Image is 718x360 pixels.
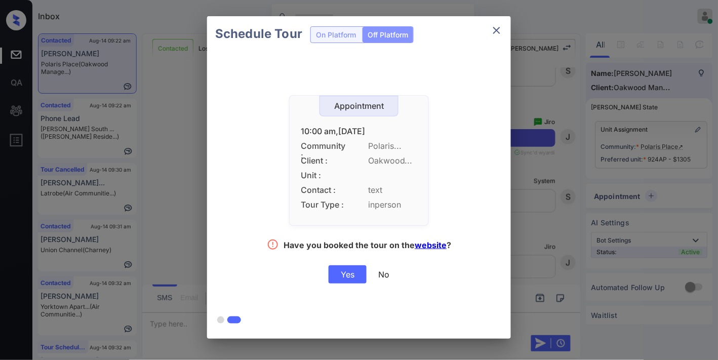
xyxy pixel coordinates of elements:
button: close [487,20,507,41]
div: Yes [329,265,367,284]
div: No [378,269,389,279]
span: inperson [368,200,417,210]
span: Polaris... [368,141,417,151]
div: Have you booked the tour on the ? [284,240,452,253]
span: Community : [301,141,346,151]
span: Client : [301,156,346,166]
a: website [415,240,447,250]
span: Tour Type : [301,200,346,210]
span: Oakwood... [368,156,417,166]
div: 10:00 am,[DATE] [301,127,417,136]
div: Appointment [320,101,398,111]
h2: Schedule Tour [207,16,310,52]
span: Contact : [301,185,346,195]
span: Unit : [301,171,346,180]
span: text [368,185,417,195]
